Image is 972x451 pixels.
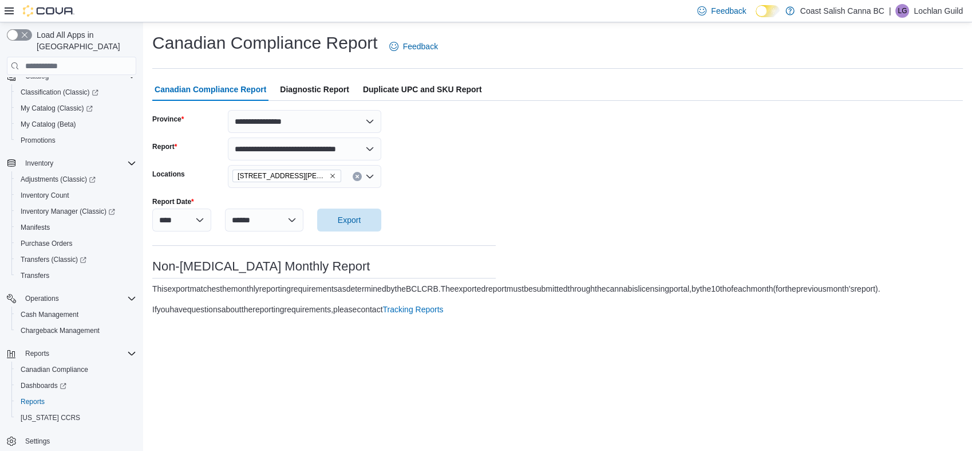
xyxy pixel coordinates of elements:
a: [US_STATE] CCRS [16,411,85,425]
input: Dark Mode [756,5,780,17]
span: My Catalog (Beta) [21,120,76,129]
button: Operations [21,292,64,305]
label: Locations [152,170,185,179]
span: Chargeback Management [16,324,136,338]
h3: Non-[MEDICAL_DATA] Monthly Report [152,260,496,273]
span: [STREET_ADDRESS][PERSON_NAME] [238,170,327,182]
button: Inventory Count [11,187,141,203]
button: [US_STATE] CCRS [11,410,141,426]
span: Manifests [21,223,50,232]
span: Export [338,214,361,226]
a: Settings [21,434,54,448]
span: Reports [21,347,136,360]
a: Transfers [16,269,54,283]
span: Reports [16,395,136,409]
span: Purchase Orders [16,237,136,250]
p: Coast Salish Canna BC [800,4,884,18]
span: Reports [21,397,45,406]
button: Promotions [11,132,141,148]
button: Operations [2,291,141,307]
button: My Catalog (Beta) [11,116,141,132]
span: Load All Apps in [GEOGRAPHIC_DATA] [32,29,136,52]
span: LG [898,4,907,18]
label: Report Date [152,197,194,206]
a: Transfers (Classic) [16,253,91,266]
button: Reports [2,346,141,362]
button: Manifests [11,219,141,236]
span: [US_STATE] CCRS [21,413,80,422]
span: Dashboards [16,379,136,393]
span: Inventory [21,156,136,170]
span: Adjustments (Classic) [16,172,136,186]
button: Chargeback Management [11,323,141,339]
span: My Catalog (Beta) [16,117,136,131]
button: Reports [21,347,54,360]
a: Dashboards [11,378,141,394]
span: My Catalog (Classic) [21,104,93,113]
button: Clear input [353,172,362,181]
button: Purchase Orders [11,236,141,252]
a: Inventory Count [16,189,74,202]
a: Classification (Classic) [11,84,141,100]
span: Adjustments (Classic) [21,175,96,184]
span: Feedback [711,5,746,17]
a: My Catalog (Beta) [16,117,81,131]
span: Operations [25,294,59,303]
a: Inventory Manager (Classic) [16,205,120,218]
span: Canadian Compliance [21,365,88,374]
span: Inventory Manager (Classic) [16,205,136,218]
span: Settings [21,434,136,448]
a: Cash Management [16,308,83,321]
a: My Catalog (Classic) [16,101,97,115]
a: Reports [16,395,49,409]
span: Promotions [21,136,56,145]
a: Manifests [16,221,54,234]
span: Transfers (Classic) [21,255,86,264]
h1: Canadian Compliance Report [152,32,378,54]
span: Promotions [16,134,136,147]
span: Transfers (Classic) [16,253,136,266]
span: Cash Management [16,308,136,321]
span: Feedback [403,41,438,52]
span: Duplicate UPC and SKU Report [363,78,482,101]
span: Canadian Compliance Report [155,78,266,101]
button: Reports [11,394,141,410]
span: Purchase Orders [21,239,73,248]
span: Reports [25,349,49,358]
label: Report [152,142,177,151]
a: Adjustments (Classic) [16,172,100,186]
span: Cash Management [21,310,78,319]
a: Dashboards [16,379,71,393]
div: This export matches the monthly reporting requirements as determined by the BC LCRB. The exported... [152,283,880,295]
div: Lochlan Guild [895,4,909,18]
span: Classification (Classic) [16,85,136,99]
span: Settings [25,437,50,446]
a: Transfers (Classic) [11,252,141,268]
button: Export [317,209,381,232]
button: Transfers [11,268,141,284]
a: Tracking Reports [382,305,443,314]
span: 102-1840 Stewart Avenue Nanaimo V9S 4E6 [232,170,341,182]
span: My Catalog (Classic) [16,101,136,115]
button: Canadian Compliance [11,362,141,378]
a: Promotions [16,134,60,147]
button: Cash Management [11,307,141,323]
span: Canadian Compliance [16,363,136,377]
a: Purchase Orders [16,237,77,250]
span: Manifests [16,221,136,234]
span: Inventory Count [21,191,69,200]
span: Transfers [21,271,49,280]
span: Transfers [16,269,136,283]
span: Classification (Classic) [21,88,98,97]
a: Adjustments (Classic) [11,171,141,187]
button: Remove 102-1840 Stewart Avenue Nanaimo V9S 4E6 from selection in this group [329,172,336,179]
a: Chargeback Management [16,324,104,338]
button: Inventory [2,155,141,171]
button: Inventory [21,156,58,170]
a: Classification (Classic) [16,85,103,99]
span: Inventory Count [16,189,136,202]
p: Lochlan Guild [914,4,963,18]
label: Province [152,115,184,124]
a: Canadian Compliance [16,363,93,377]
